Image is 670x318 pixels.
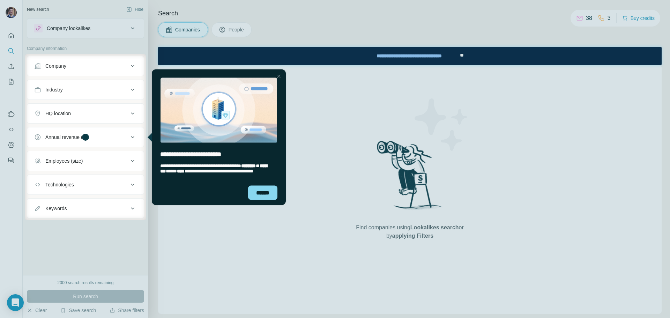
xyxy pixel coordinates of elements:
[45,205,67,212] div: Keywords
[45,86,63,93] div: Industry
[27,129,144,146] button: Annual revenue ($)
[27,200,144,217] button: Keywords
[45,62,66,69] div: Company
[27,105,144,122] button: HQ location
[45,157,83,164] div: Employees (size)
[202,1,300,17] div: Upgrade plan for full access to Surfe
[27,58,144,74] button: Company
[45,110,71,117] div: HQ location
[45,134,87,141] div: Annual revenue ($)
[146,68,287,207] iframe: Tooltip
[27,176,144,193] button: Technologies
[45,181,74,188] div: Technologies
[27,81,144,98] button: Industry
[27,153,144,169] button: Employees (size)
